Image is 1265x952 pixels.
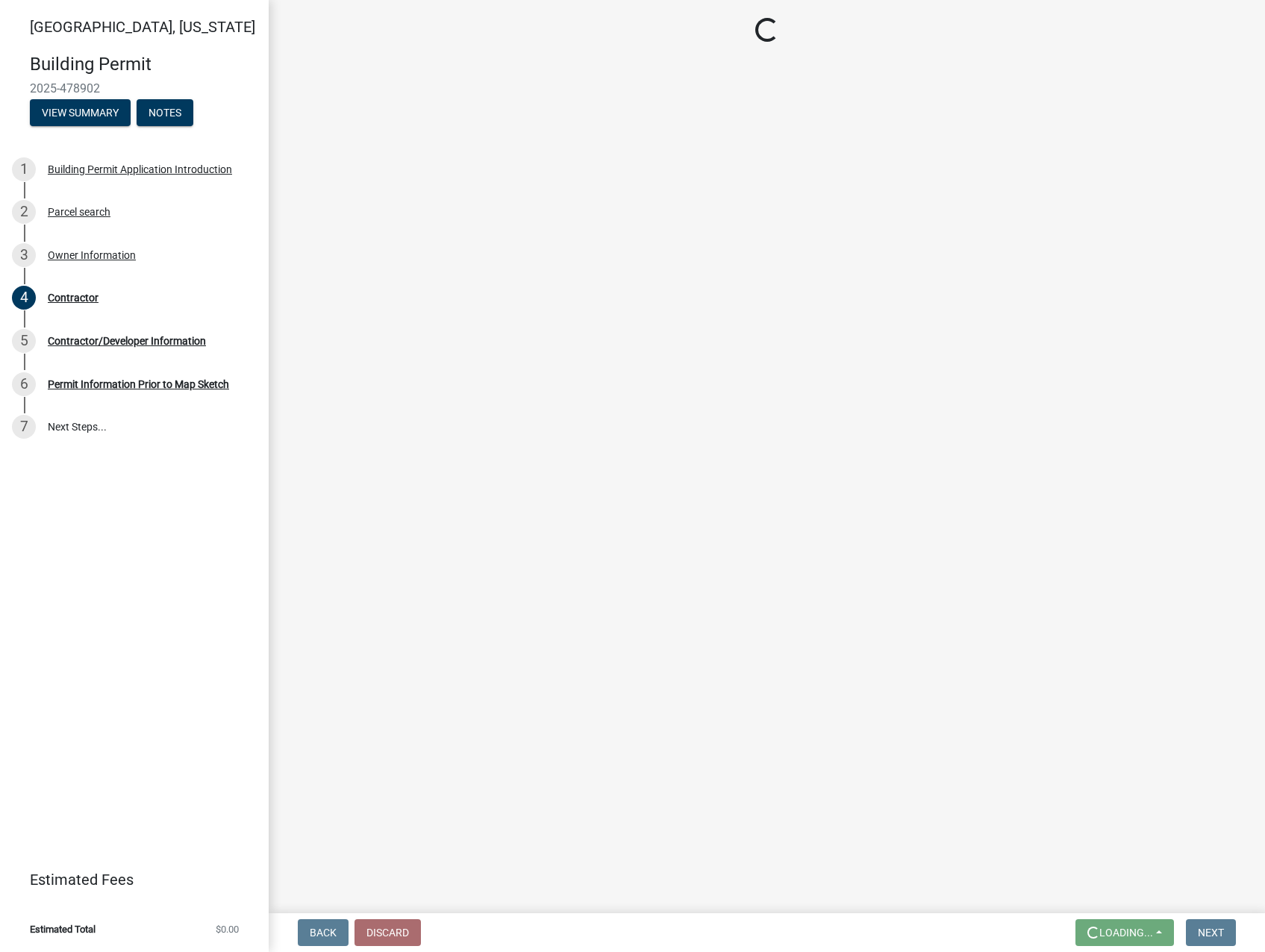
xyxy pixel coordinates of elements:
span: 2025-478902 [30,81,239,95]
button: Loading... [1075,919,1174,946]
div: 3 [12,243,36,267]
button: Back [298,919,349,946]
div: Contractor/Developer Information [48,336,206,346]
wm-modal-confirm: Summary [30,107,131,119]
span: Back [310,927,337,939]
span: $0.00 [216,924,239,934]
span: Loading... [1099,927,1153,939]
div: Parcel search [48,207,110,217]
h4: Building Permit [30,54,257,75]
wm-modal-confirm: Notes [137,107,193,119]
div: 5 [12,329,36,353]
span: Next [1198,927,1224,939]
div: 2 [12,200,36,224]
div: 1 [12,157,36,181]
div: Permit Information Prior to Map Sketch [48,379,229,389]
button: Next [1186,919,1236,946]
button: Notes [137,99,193,126]
button: Discard [354,919,421,946]
div: Contractor [48,292,99,303]
a: Estimated Fees [12,865,245,895]
div: 6 [12,372,36,396]
span: Estimated Total [30,924,96,934]
div: 7 [12,415,36,439]
div: 4 [12,286,36,310]
div: Building Permit Application Introduction [48,164,232,175]
button: View Summary [30,99,131,126]
div: Owner Information [48,250,136,260]
span: [GEOGRAPHIC_DATA], [US_STATE] [30,18,255,36]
